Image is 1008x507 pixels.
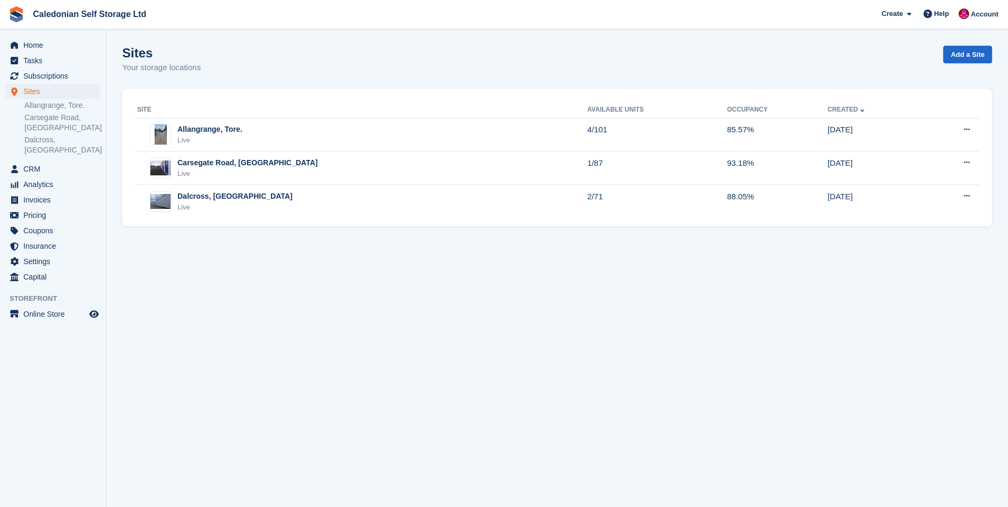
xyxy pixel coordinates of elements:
a: Preview store [88,308,100,320]
th: Occupancy [727,102,827,119]
div: Live [177,202,293,213]
td: [DATE] [827,118,924,151]
td: 1/87 [587,151,727,185]
a: Caledonian Self Storage Ltd [29,5,150,23]
img: Image of Carsegate Road, Inverness site [150,160,171,176]
span: Invoices [23,192,87,207]
a: Allangrange, Tore. [24,100,100,111]
a: Dalcross, [GEOGRAPHIC_DATA] [24,135,100,155]
a: menu [5,192,100,207]
div: Live [177,135,242,146]
div: Dalcross, [GEOGRAPHIC_DATA] [177,191,293,202]
th: Available Units [587,102,727,119]
a: menu [5,53,100,68]
div: Allangrange, Tore. [177,124,242,135]
div: Live [177,168,318,179]
a: menu [5,254,100,269]
span: Account [971,9,998,20]
a: menu [5,269,100,284]
span: Help [934,9,949,19]
span: CRM [23,162,87,176]
a: menu [5,239,100,253]
td: 2/71 [587,185,727,218]
span: Create [882,9,903,19]
td: 93.18% [727,151,827,185]
span: Analytics [23,177,87,192]
a: menu [5,177,100,192]
a: menu [5,223,100,238]
td: 88.05% [727,185,827,218]
span: Online Store [23,307,87,322]
span: Sites [23,84,87,99]
p: Your storage locations [122,62,201,74]
td: 4/101 [587,118,727,151]
span: Insurance [23,239,87,253]
span: Storefront [10,293,106,304]
span: Subscriptions [23,69,87,83]
td: 85.57% [727,118,827,151]
td: [DATE] [827,151,924,185]
span: Coupons [23,223,87,238]
img: Image of Allangrange, Tore. site [155,124,167,145]
span: Pricing [23,208,87,223]
img: stora-icon-8386f47178a22dfd0bd8f6a31ec36ba5ce8667c1dd55bd0f319d3a0aa187defe.svg [9,6,24,22]
h1: Sites [122,46,201,60]
div: Carsegate Road, [GEOGRAPHIC_DATA] [177,157,318,168]
a: menu [5,307,100,322]
td: [DATE] [827,185,924,218]
a: menu [5,84,100,99]
span: Settings [23,254,87,269]
a: menu [5,208,100,223]
a: Add a Site [943,46,992,63]
span: Capital [23,269,87,284]
a: Carsegate Road, [GEOGRAPHIC_DATA] [24,113,100,133]
span: Tasks [23,53,87,68]
a: menu [5,162,100,176]
a: menu [5,38,100,53]
th: Site [135,102,587,119]
img: Image of Dalcross, Inverness site [150,194,171,209]
span: Home [23,38,87,53]
a: menu [5,69,100,83]
a: Created [827,106,866,113]
img: Donald Mathieson [959,9,969,19]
